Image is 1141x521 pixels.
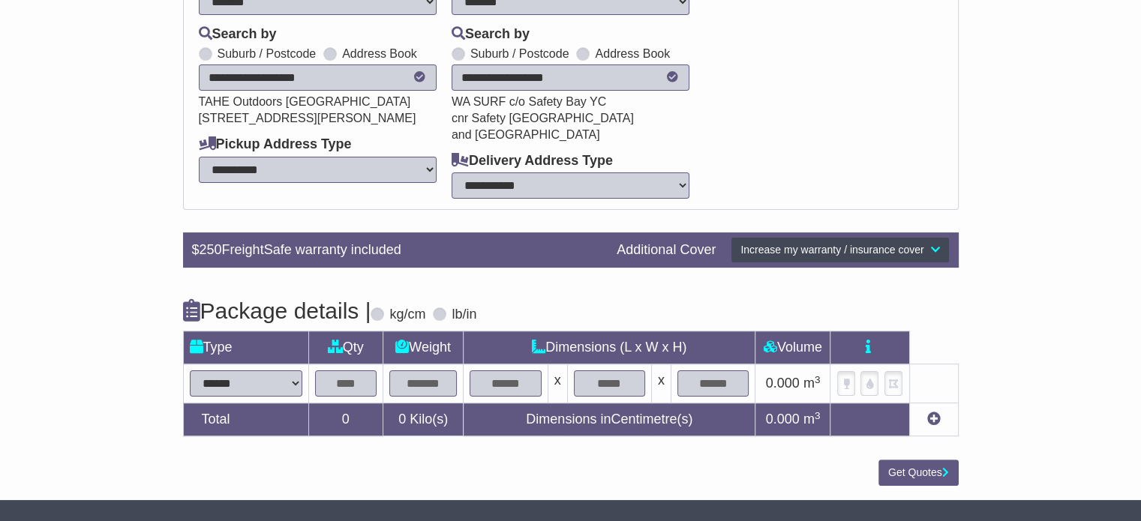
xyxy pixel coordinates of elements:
td: Weight [383,331,464,364]
label: kg/cm [389,307,425,323]
button: Increase my warranty / insurance cover [731,237,949,263]
label: lb/in [452,307,476,323]
span: [STREET_ADDRESS][PERSON_NAME] [199,112,416,124]
td: Dimensions (L x W x H) [464,331,755,364]
label: Delivery Address Type [452,153,613,169]
label: Suburb / Postcode [470,46,569,61]
span: m [803,376,821,391]
a: Add new item [927,412,941,427]
label: Pickup Address Type [199,136,352,153]
span: m [803,412,821,427]
sup: 3 [815,374,821,385]
td: Volume [755,331,830,364]
button: Get Quotes [878,460,959,486]
span: 250 [200,242,222,257]
label: Search by [452,26,530,43]
label: Address Book [595,46,670,61]
td: 0 [308,403,383,436]
span: and [GEOGRAPHIC_DATA] [452,128,600,141]
span: Increase my warranty / insurance cover [740,244,923,256]
span: cnr Safety [GEOGRAPHIC_DATA] [452,112,634,124]
span: TAHE Outdoors [GEOGRAPHIC_DATA] [199,95,411,108]
td: Type [183,331,308,364]
div: Additional Cover [609,242,723,259]
span: 0.000 [766,376,800,391]
td: Total [183,403,308,436]
td: Kilo(s) [383,403,464,436]
label: Search by [199,26,277,43]
td: x [548,364,567,403]
div: $ FreightSafe warranty included [185,242,610,259]
span: 0 [398,412,406,427]
td: Qty [308,331,383,364]
td: Dimensions in Centimetre(s) [464,403,755,436]
h4: Package details | [183,298,371,323]
label: Address Book [342,46,417,61]
sup: 3 [815,410,821,421]
span: 0.000 [766,412,800,427]
label: Suburb / Postcode [218,46,317,61]
span: WA SURF c/o Safety Bay YC [452,95,606,108]
td: x [652,364,671,403]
